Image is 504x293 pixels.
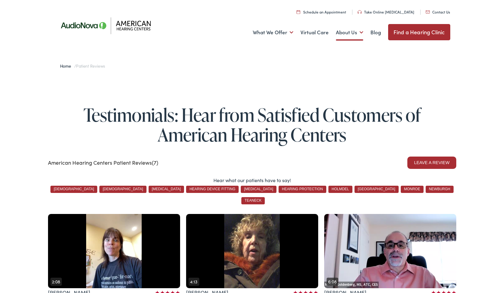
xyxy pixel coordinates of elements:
[152,159,158,166] span: (7)
[60,63,74,69] a: Home
[50,278,62,286] div: 2:08
[48,159,158,166] span: American Hearing Centers Patient Reviews
[297,10,300,14] img: utility icon
[426,9,450,14] a: Contact Us
[99,186,146,193] button: [DEMOGRAPHIC_DATA]
[388,24,450,40] a: Find a Hearing Clinic
[253,21,293,44] a: What We Offer
[336,21,363,44] a: About Us
[189,278,200,286] div: 4:13
[48,176,456,184] section: Hear what our patients have to say!
[48,105,456,145] h1: Testimonials: Hear from Satisfied Customers of American Hearing Centers
[48,176,456,206] section: Filters
[48,214,180,288] button: Play
[279,186,326,193] button: hearing protection
[149,186,184,193] button: [MEDICAL_DATA]
[327,278,339,286] div: 6:08
[426,186,454,193] button: newburgh
[241,197,265,204] button: teaneck
[50,186,97,193] button: [DEMOGRAPHIC_DATA]
[407,157,456,169] button: Leave a Review
[355,186,399,193] button: [GEOGRAPHIC_DATA]
[358,9,414,14] a: Take Online [MEDICAL_DATA]
[328,186,352,193] button: holmdel
[76,63,105,69] span: Patient Reviews
[241,186,276,193] button: [MEDICAL_DATA]
[358,10,362,14] img: utility icon
[300,21,329,44] a: Virtual Care
[186,214,318,288] button: Play
[426,11,430,14] img: utility icon
[324,214,456,288] button: Play
[186,186,239,193] button: hearing device fitting
[297,9,346,14] a: Schedule an Appointment
[370,21,381,44] a: Blog
[60,63,105,69] span: /
[401,186,424,193] button: monroe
